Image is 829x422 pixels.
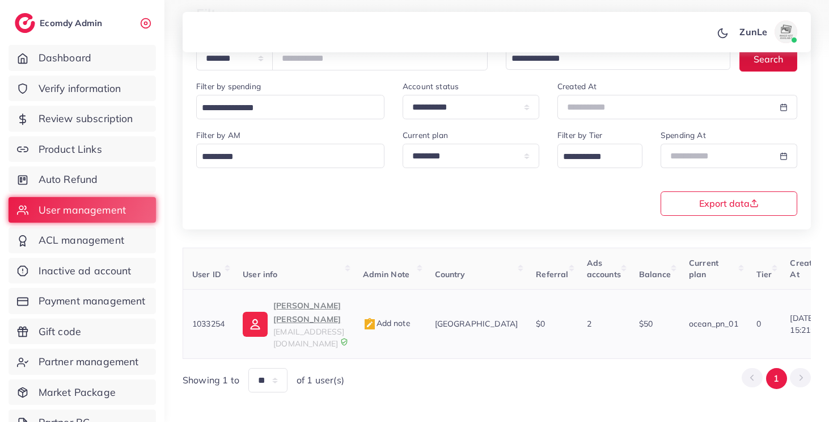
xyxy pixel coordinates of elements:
span: 1033254 [192,319,225,329]
a: Gift code [9,319,156,345]
span: User ID [192,269,221,279]
label: Filter by Tier [557,129,602,141]
a: User management [9,197,156,223]
a: [PERSON_NAME] [PERSON_NAME][EMAIL_ADDRESS][DOMAIN_NAME] [243,299,344,349]
a: Auto Refund [9,166,156,193]
span: Product Links [39,142,102,157]
img: logo [15,13,35,33]
span: Create At [790,258,817,279]
span: Admin Note [363,269,410,279]
a: Verify information [9,76,156,102]
span: ACL management [39,233,124,248]
span: Partner management [39,354,139,369]
a: Inactive ad account [9,258,156,284]
span: $50 [639,319,653,329]
h2: Ecomdy Admin [40,18,105,28]
span: $0 [536,319,545,329]
input: Search for option [507,50,716,68]
div: Search for option [196,144,384,168]
a: ACL management [9,227,156,253]
div: Search for option [506,47,730,70]
span: Country [435,269,466,279]
span: Showing 1 to [183,374,239,387]
img: admin_note.cdd0b510.svg [363,317,377,331]
button: Go to page 1 [766,368,787,389]
span: Referral [536,269,568,279]
input: Search for option [198,99,370,117]
label: Created At [557,81,597,92]
img: 9CAL8B2pu8EFxCJHYAAAAldEVYdGRhdGU6Y3JlYXRlADIwMjItMTItMDlUMDQ6NTg6MzkrMDA6MDBXSlgLAAAAJXRFWHRkYXR... [340,338,348,346]
button: Search [739,47,797,71]
a: logoEcomdy Admin [15,13,105,33]
label: Filter by AM [196,129,240,141]
span: Dashboard [39,51,91,65]
a: Partner management [9,349,156,375]
span: Auto Refund [39,172,98,187]
label: Current plan [403,129,448,141]
span: Market Package [39,385,116,400]
span: [GEOGRAPHIC_DATA] [435,319,518,329]
span: ocean_pn_01 [689,319,738,329]
ul: Pagination [742,368,811,389]
span: Gift code [39,324,81,339]
span: Payment management [39,294,146,308]
a: Review subscription [9,106,156,132]
span: 0 [756,319,761,329]
label: Spending At [661,129,706,141]
span: [EMAIL_ADDRESS][DOMAIN_NAME] [273,327,344,348]
a: Market Package [9,379,156,406]
img: ic-user-info.36bf1079.svg [243,312,268,337]
a: Payment management [9,288,156,314]
input: Search for option [559,148,628,166]
span: User info [243,269,277,279]
button: Export data [661,191,797,216]
span: User management [39,203,126,218]
span: Inactive ad account [39,264,132,278]
a: Product Links [9,136,156,162]
input: Search for option [198,148,370,166]
span: Current plan [689,258,718,279]
span: [DATE] 15:21:58 [790,312,821,336]
label: Filter by spending [196,81,261,92]
span: Review subscription [39,111,133,126]
a: ZunLeavatar [733,20,802,43]
label: Account status [403,81,459,92]
span: Balance [639,269,671,279]
span: 2 [587,319,591,329]
span: Add note [363,318,411,328]
span: Ads accounts [587,258,621,279]
p: ZunLe [739,25,767,39]
span: Tier [756,269,772,279]
p: [PERSON_NAME] [PERSON_NAME] [273,299,344,326]
span: of 1 user(s) [297,374,344,387]
div: Search for option [557,144,642,168]
div: Search for option [196,95,384,119]
span: Verify information [39,81,121,96]
a: Dashboard [9,45,156,71]
span: Export data [699,199,759,208]
img: avatar [775,20,797,43]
